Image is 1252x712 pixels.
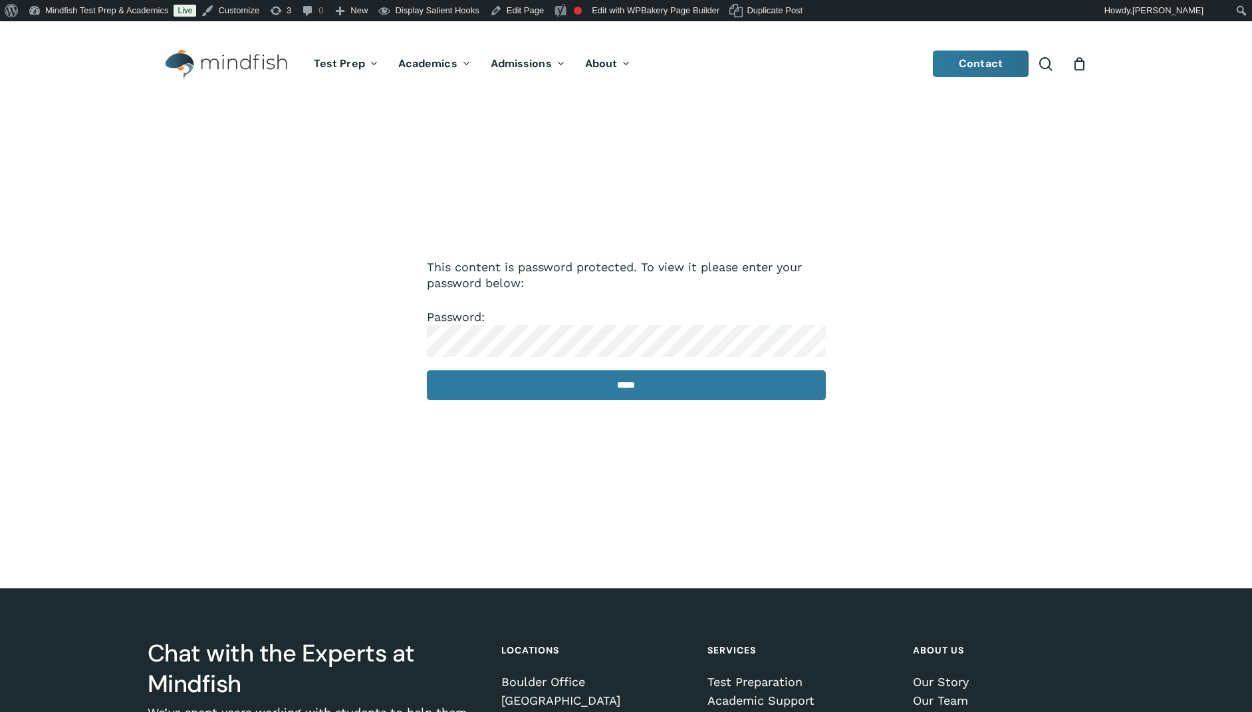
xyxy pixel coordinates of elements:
a: Cart [1072,57,1087,71]
h3: Chat with the Experts at Mindfish [148,638,483,699]
span: Academics [398,57,457,70]
a: Admissions [481,59,575,70]
nav: Main Menu [304,39,640,89]
a: Our Team [913,694,1100,707]
a: Test Prep [304,59,388,70]
a: Live [174,5,196,17]
header: Main Menu [148,39,1105,89]
span: Contact [959,57,1003,70]
a: Contact [933,51,1029,77]
a: Our Story [913,675,1100,689]
span: Admissions [491,57,552,70]
input: Password: [427,325,826,357]
p: This content is password protected. To view it please enter your password below: [427,259,826,309]
a: About [575,59,641,70]
a: [GEOGRAPHIC_DATA] [501,694,688,707]
span: About [585,57,618,70]
span: [PERSON_NAME] [1132,5,1203,15]
h4: About Us [913,638,1100,662]
a: Academics [388,59,481,70]
h4: Services [707,638,894,662]
label: Password: [427,310,826,347]
span: Test Prep [314,57,365,70]
a: Test Preparation [707,675,894,689]
a: Academic Support [707,694,894,707]
div: Focus keyphrase not set [574,7,582,15]
a: Boulder Office [501,675,688,689]
h4: Locations [501,638,688,662]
